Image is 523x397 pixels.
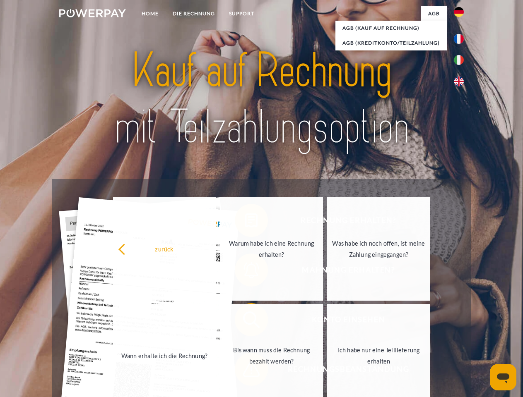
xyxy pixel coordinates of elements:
div: Ich habe nur eine Teillieferung erhalten [332,344,425,367]
div: Wann erhalte ich die Rechnung? [118,350,211,361]
div: zurück [118,243,211,254]
img: logo-powerpay-white.svg [59,9,126,17]
a: AGB (Kreditkonto/Teilzahlung) [335,36,447,50]
div: Was habe ich noch offen, ist meine Zahlung eingegangen? [332,238,425,260]
a: DIE RECHNUNG [166,6,222,21]
img: en [454,77,464,86]
a: Was habe ich noch offen, ist meine Zahlung eingegangen? [327,197,430,301]
img: de [454,7,464,17]
a: SUPPORT [222,6,261,21]
div: Warum habe ich eine Rechnung erhalten? [225,238,318,260]
a: Home [135,6,166,21]
img: it [454,55,464,65]
img: title-powerpay_de.svg [79,40,444,158]
div: Bis wann muss die Rechnung bezahlt werden? [225,344,318,367]
img: fr [454,34,464,44]
iframe: Schaltfläche zum Öffnen des Messaging-Fensters [490,364,516,390]
a: AGB (Kauf auf Rechnung) [335,21,447,36]
a: agb [421,6,447,21]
